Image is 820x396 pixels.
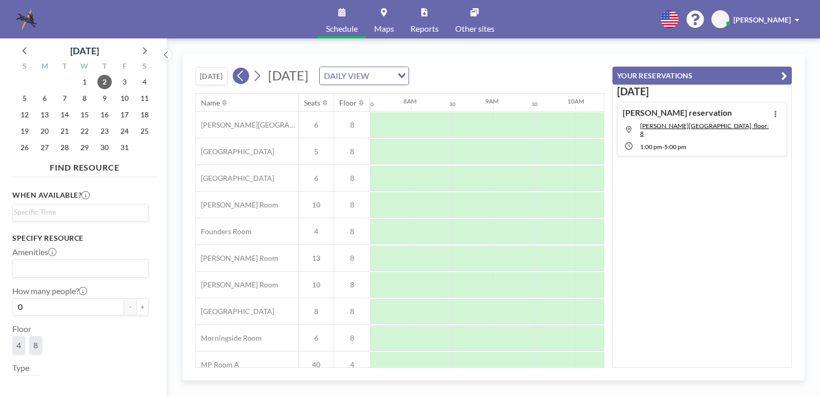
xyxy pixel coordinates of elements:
[196,120,298,130] span: [PERSON_NAME][GEOGRAPHIC_DATA]
[12,247,56,257] label: Amenities
[37,140,52,155] span: Monday, October 27, 2025
[299,200,334,210] span: 10
[77,108,92,122] span: Wednesday, October 15, 2025
[57,140,72,155] span: Tuesday, October 28, 2025
[299,227,334,236] span: 4
[94,60,114,74] div: T
[304,98,320,108] div: Seats
[195,67,228,85] button: [DATE]
[57,91,72,106] span: Tuesday, October 7, 2025
[299,360,334,369] span: 40
[37,108,52,122] span: Monday, October 13, 2025
[37,91,52,106] span: Monday, October 6, 2025
[97,108,112,122] span: Thursday, October 16, 2025
[37,124,52,138] span: Monday, October 20, 2025
[367,101,374,108] div: 30
[485,97,499,105] div: 9AM
[623,108,732,118] h4: [PERSON_NAME] reservation
[334,120,370,130] span: 8
[334,174,370,183] span: 8
[196,200,278,210] span: [PERSON_NAME] Room
[455,25,495,33] span: Other sites
[299,174,334,183] span: 6
[77,91,92,106] span: Wednesday, October 8, 2025
[403,97,417,105] div: 8AM
[196,360,239,369] span: MP Room A
[16,340,21,350] span: 4
[17,140,32,155] span: Sunday, October 26, 2025
[55,60,75,74] div: T
[299,254,334,263] span: 13
[117,140,132,155] span: Friday, October 31, 2025
[196,307,274,316] span: [GEOGRAPHIC_DATA]
[640,122,769,137] span: Ansley Room, floor: 8
[12,286,87,296] label: How many people?
[322,69,371,82] span: DAILY VIEW
[77,124,92,138] span: Wednesday, October 22, 2025
[117,108,132,122] span: Friday, October 17, 2025
[12,363,29,373] label: Type
[97,75,112,89] span: Thursday, October 2, 2025
[196,334,262,343] span: Morningside Room
[268,68,309,83] span: [DATE]
[137,75,152,89] span: Saturday, October 4, 2025
[124,298,136,316] button: -
[640,143,662,151] span: 1:00 PM
[196,147,274,156] span: [GEOGRAPHIC_DATA]
[17,108,32,122] span: Sunday, October 12, 2025
[299,307,334,316] span: 8
[334,200,370,210] span: 8
[97,91,112,106] span: Thursday, October 9, 2025
[372,69,392,82] input: Search for option
[117,75,132,89] span: Friday, October 3, 2025
[75,60,95,74] div: W
[14,206,142,218] input: Search for option
[17,91,32,106] span: Sunday, October 5, 2025
[57,124,72,138] span: Tuesday, October 21, 2025
[662,143,664,151] span: -
[70,44,99,58] div: [DATE]
[97,124,112,138] span: Thursday, October 23, 2025
[14,262,142,275] input: Search for option
[117,91,132,106] span: Friday, October 10, 2025
[449,101,456,108] div: 30
[137,124,152,138] span: Saturday, October 25, 2025
[57,108,72,122] span: Tuesday, October 14, 2025
[716,15,725,24] span: SS
[13,260,148,277] div: Search for option
[196,227,252,236] span: Founders Room
[664,143,686,151] span: 5:00 PM
[374,25,394,33] span: Maps
[299,147,334,156] span: 5
[12,234,149,243] h3: Specify resource
[334,280,370,289] span: 8
[196,280,278,289] span: [PERSON_NAME] Room
[334,307,370,316] span: 8
[334,147,370,156] span: 8
[334,227,370,236] span: 8
[320,67,408,85] div: Search for option
[136,298,149,316] button: +
[326,25,358,33] span: Schedule
[531,101,538,108] div: 30
[33,340,38,350] span: 8
[617,85,787,98] h3: [DATE]
[12,324,31,334] label: Floor
[299,120,334,130] span: 6
[12,158,157,173] h4: FIND RESOURCE
[612,67,792,85] button: YOUR RESERVATIONS
[134,60,154,74] div: S
[339,98,357,108] div: Floor
[196,254,278,263] span: [PERSON_NAME] Room
[137,91,152,106] span: Saturday, October 11, 2025
[35,60,55,74] div: M
[16,9,37,30] img: organization-logo
[13,204,148,220] div: Search for option
[299,334,334,343] span: 6
[567,97,584,105] div: 10AM
[17,124,32,138] span: Sunday, October 19, 2025
[334,360,370,369] span: 4
[196,174,274,183] span: [GEOGRAPHIC_DATA]
[733,15,791,24] span: [PERSON_NAME]
[201,98,220,108] div: Name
